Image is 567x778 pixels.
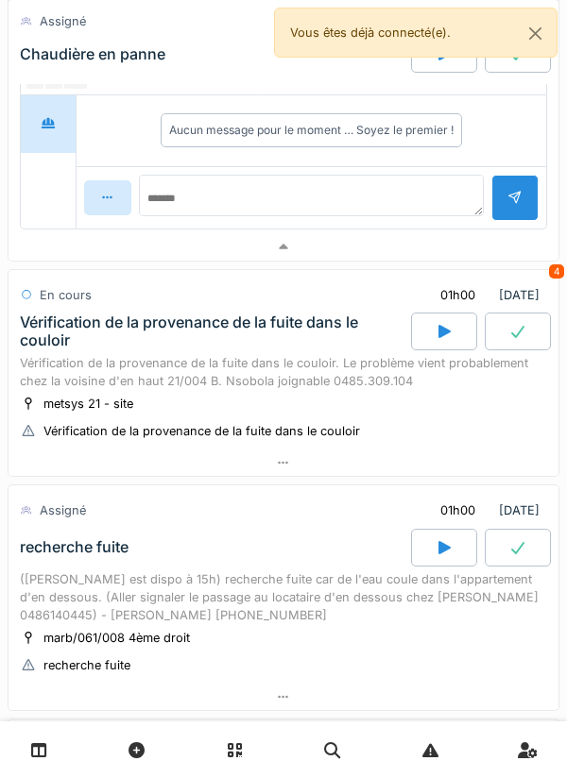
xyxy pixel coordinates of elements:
[40,286,92,304] div: En cours
[43,656,130,674] div: recherche fuite
[20,313,407,349] div: Vérification de la provenance de la fuite dans le couloir
[20,45,165,63] div: Chaudière en panne
[40,501,86,519] div: Assigné
[440,286,475,304] div: 01h00
[169,122,454,139] div: Aucun message pour le moment … Soyez le premier !
[40,12,86,30] div: Assigné
[440,501,475,519] div: 01h00
[43,422,360,440] div: Vérification de la provenance de la fuite dans le couloir
[20,354,547,390] div: Vérification de la provenance de la fuite dans le couloir. Le problème vient probablement chez la...
[20,570,547,625] div: ([PERSON_NAME] est dispo à 15h) recherche fuite car de l'eau coule dans l'appartement d'en dessou...
[274,8,558,58] div: Vous êtes déjà connecté(e).
[20,538,129,556] div: recherche fuite
[43,395,133,413] div: metsys 21 - site
[424,278,547,313] div: [DATE]
[549,264,564,279] div: 4
[514,8,557,59] button: Close
[424,493,547,528] div: [DATE]
[43,629,190,647] div: marb/061/008 4ème droit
